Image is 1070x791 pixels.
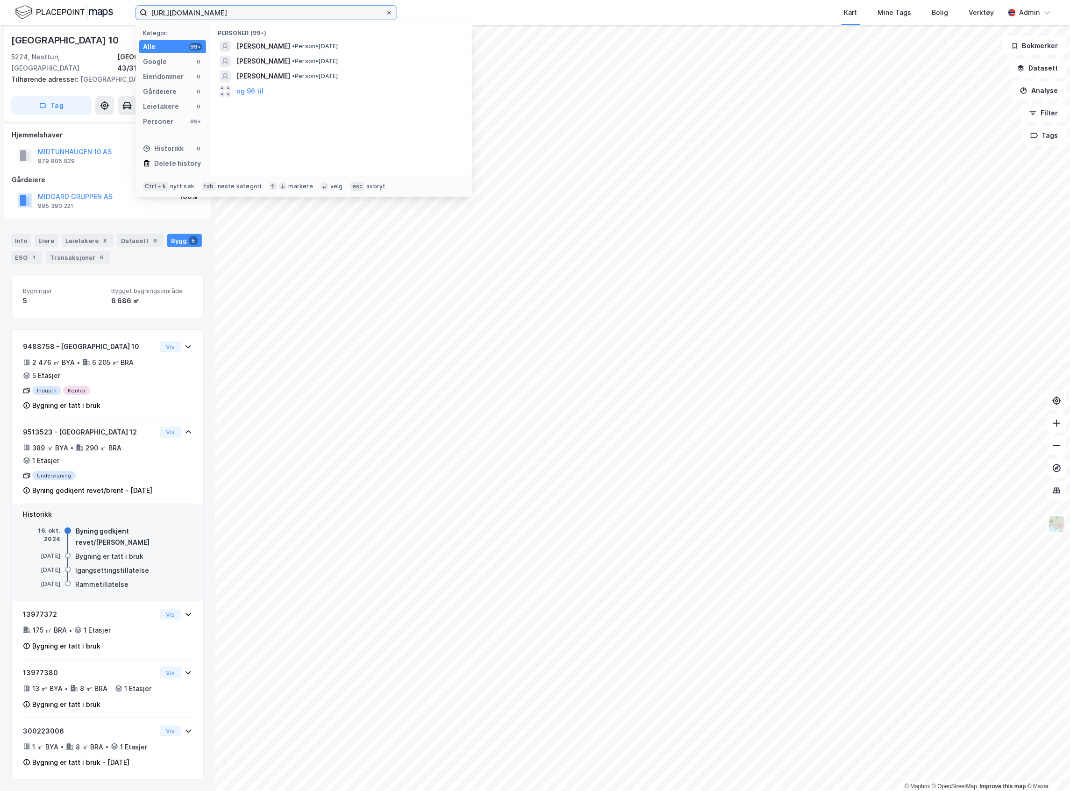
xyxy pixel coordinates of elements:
[23,287,104,295] span: Bygninger
[292,57,338,65] span: Person • [DATE]
[143,41,156,52] div: Alle
[1021,104,1066,122] button: Filter
[844,7,857,18] div: Kart
[11,74,196,85] div: [GEOGRAPHIC_DATA] 12
[32,683,63,694] div: 13 ㎡ BYA
[75,579,128,590] div: Rammetillatelse
[32,400,100,411] div: Bygning er tatt i bruk
[1048,515,1066,533] img: Z
[1020,7,1040,18] div: Admin
[32,741,58,753] div: 1 ㎡ BYA
[120,741,147,753] div: 1 Etasjer
[189,118,202,125] div: 99+
[160,341,181,352] button: Vis
[32,442,68,454] div: 389 ㎡ BYA
[143,56,167,67] div: Google
[23,580,60,588] div: [DATE]
[160,726,181,737] button: Vis
[29,253,39,262] div: 1
[100,236,110,245] div: 8
[350,182,365,191] div: esc
[160,667,181,678] button: Vis
[11,75,80,83] span: Tilhørende adresser:
[195,103,202,110] div: 0
[878,7,912,18] div: Mine Tags
[1003,36,1066,55] button: Bokmerker
[32,641,100,652] div: Bygning er tatt i bruk
[143,71,184,82] div: Eiendommer
[23,509,192,520] div: Historikk
[92,357,134,368] div: 6 205 ㎡ BRA
[11,51,118,74] div: 5224, Nesttun, [GEOGRAPHIC_DATA]
[1012,81,1066,100] button: Analyse
[167,234,202,247] div: Bygg
[11,251,43,264] div: ESG
[75,551,143,562] div: Bygning er tatt i bruk
[160,609,181,620] button: Vis
[143,101,179,112] div: Leietakere
[23,726,156,737] div: 300223006
[1023,746,1070,791] div: Kontrollprogram for chat
[905,783,930,790] a: Mapbox
[23,341,156,352] div: 9488758 - [GEOGRAPHIC_DATA] 10
[32,455,59,466] div: 1 Etasjer
[12,129,203,141] div: Hjemmelshaver
[154,158,201,169] div: Delete history
[932,7,949,18] div: Bolig
[11,96,92,115] button: Tag
[1023,746,1070,791] iframe: Chat Widget
[35,234,58,247] div: Eiere
[23,427,156,438] div: 9513523 - [GEOGRAPHIC_DATA] 12
[143,29,206,36] div: Kategori
[195,88,202,95] div: 0
[236,41,290,52] span: [PERSON_NAME]
[32,357,75,368] div: 2 476 ㎡ BYA
[1009,59,1066,78] button: Datasett
[32,485,152,496] div: Byning godkjent revet/brent - [DATE]
[292,72,295,79] span: •
[12,174,203,185] div: Gårdeiere
[202,182,216,191] div: tab
[218,183,262,190] div: neste kategori
[84,625,111,636] div: 1 Etasjer
[143,143,184,154] div: Historikk
[195,145,202,152] div: 0
[289,183,313,190] div: markere
[23,295,104,306] div: 5
[969,7,994,18] div: Verktøy
[23,527,60,543] div: 16. okt. 2024
[105,743,109,750] div: •
[980,783,1026,790] a: Improve this map
[160,427,181,438] button: Vis
[62,234,114,247] div: Leietakere
[117,234,164,247] div: Datasett
[86,442,121,454] div: 290 ㎡ BRA
[143,86,177,97] div: Gårdeiere
[11,234,31,247] div: Info
[97,253,107,262] div: 6
[60,743,64,750] div: •
[330,183,343,190] div: velg
[23,667,156,678] div: 13977380
[46,251,110,264] div: Transaksjoner
[38,157,75,165] div: 979 805 829
[292,43,295,50] span: •
[23,609,156,620] div: 13977372
[75,565,149,576] div: Igangsettingstillatelse
[77,359,80,366] div: •
[147,6,385,20] input: Søk på adresse, matrikkel, gårdeiere, leietakere eller personer
[38,202,73,210] div: 995 390 221
[33,625,67,636] div: 175 ㎡ BRA
[236,56,290,67] span: [PERSON_NAME]
[69,627,72,634] div: •
[1023,126,1066,145] button: Tags
[189,236,198,245] div: 5
[195,58,202,65] div: 0
[932,783,977,790] a: OpenStreetMap
[111,287,192,295] span: Bygget bygningsområde
[292,57,295,64] span: •
[292,72,338,80] span: Person • [DATE]
[236,86,264,97] button: og 96 til
[236,71,290,82] span: [PERSON_NAME]
[143,116,173,127] div: Personer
